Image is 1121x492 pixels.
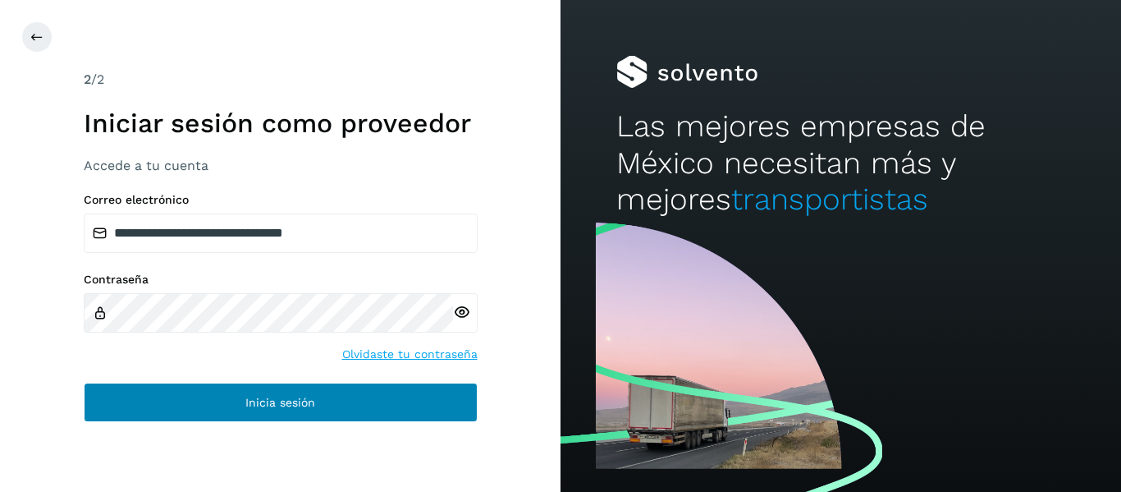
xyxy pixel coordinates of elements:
button: Inicia sesión [84,383,478,422]
label: Contraseña [84,273,478,287]
span: transportistas [731,182,928,217]
label: Correo electrónico [84,193,478,207]
h3: Accede a tu cuenta [84,158,478,173]
span: Inicia sesión [245,397,315,408]
span: 2 [84,71,91,87]
h1: Iniciar sesión como proveedor [84,108,478,139]
a: Olvidaste tu contraseña [342,346,478,363]
h2: Las mejores empresas de México necesitan más y mejores [616,108,1064,218]
div: /2 [84,70,478,90]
